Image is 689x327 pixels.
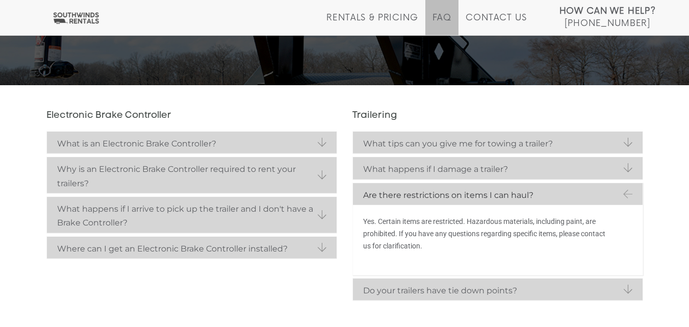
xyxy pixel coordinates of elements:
[363,137,632,150] strong: What tips can you give me for towing a trailer?
[466,13,526,35] a: Contact Us
[363,215,612,252] p: Yes. Certain items are restricted. Hazardous materials, including paint, are prohibited. If you h...
[353,183,643,205] a: Are there restrictions on items I can haul?
[353,132,643,154] a: What tips can you give me for towing a trailer?
[57,242,326,256] strong: Where can I get an Electronic Brake Controller installed?
[51,12,101,24] img: Southwinds Rentals Logo
[57,162,326,190] strong: Why is an Electronic Brake Controller required to rent your trailers?
[432,13,452,35] a: FAQ
[326,13,418,35] a: Rentals & Pricing
[57,137,326,150] strong: What is an Electronic Brake Controller?
[559,5,656,28] a: How Can We Help? [PHONE_NUMBER]
[363,162,632,176] strong: What happens if I damage a trailer?
[57,202,326,230] strong: What happens if I arrive to pick up the trailer and I don't have a Brake Controller?
[363,188,632,202] strong: Are there restrictions on items I can haul?
[352,111,643,121] h3: Trailering
[565,18,650,29] span: [PHONE_NUMBER]
[559,6,656,16] strong: How Can We Help?
[47,132,337,154] a: What is an Electronic Brake Controller?
[46,111,337,121] h3: Electronic Brake Controller
[47,157,337,193] a: Why is an Electronic Brake Controller required to rent your trailers?
[363,284,632,297] strong: Do your trailers have tie down points?
[353,279,643,300] a: Do your trailers have tie down points?
[47,197,337,233] a: What happens if I arrive to pick up the trailer and I don't have a Brake Controller?
[353,157,643,179] a: What happens if I damage a trailer?
[47,237,337,259] a: Where can I get an Electronic Brake Controller installed?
